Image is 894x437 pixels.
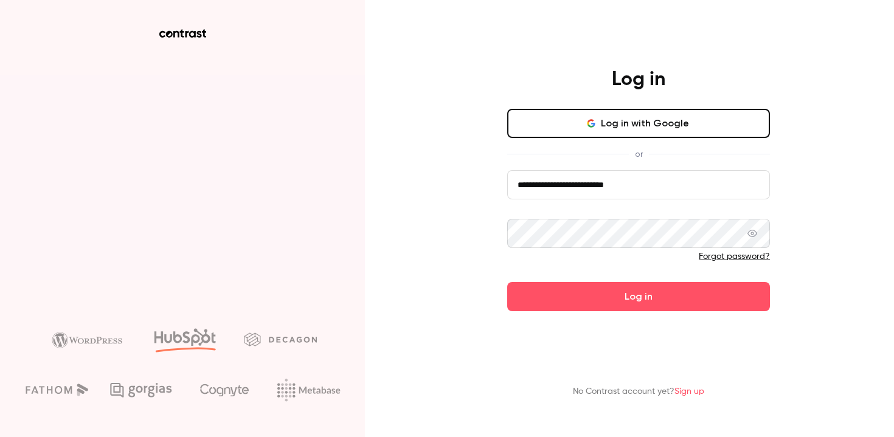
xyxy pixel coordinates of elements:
[699,252,770,261] a: Forgot password?
[244,332,317,346] img: decagon
[674,387,704,396] a: Sign up
[507,282,770,311] button: Log in
[612,67,665,92] h4: Log in
[629,148,649,160] span: or
[507,109,770,138] button: Log in with Google
[573,385,704,398] p: No Contrast account yet?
